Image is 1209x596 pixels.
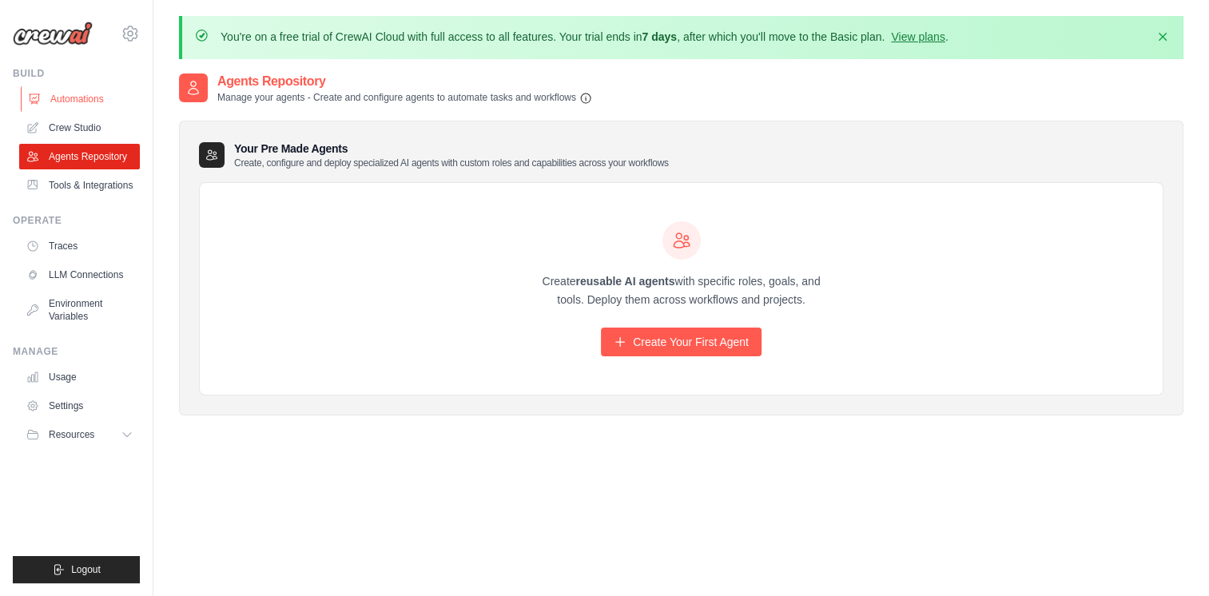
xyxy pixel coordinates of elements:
[13,67,140,80] div: Build
[21,86,141,112] a: Automations
[19,364,140,390] a: Usage
[13,345,140,358] div: Manage
[13,556,140,583] button: Logout
[528,272,835,309] p: Create with specific roles, goals, and tools. Deploy them across workflows and projects.
[575,275,674,288] strong: reusable AI agents
[19,173,140,198] a: Tools & Integrations
[71,563,101,576] span: Logout
[217,72,592,91] h2: Agents Repository
[19,393,140,419] a: Settings
[13,214,140,227] div: Operate
[49,428,94,441] span: Resources
[19,115,140,141] a: Crew Studio
[642,30,677,43] strong: 7 days
[19,291,140,329] a: Environment Variables
[221,29,949,45] p: You're on a free trial of CrewAI Cloud with full access to all features. Your trial ends in , aft...
[19,233,140,259] a: Traces
[19,422,140,447] button: Resources
[19,144,140,169] a: Agents Repository
[601,328,762,356] a: Create Your First Agent
[891,30,945,43] a: View plans
[13,22,93,46] img: Logo
[217,91,592,105] p: Manage your agents - Create and configure agents to automate tasks and workflows
[234,141,669,169] h3: Your Pre Made Agents
[19,262,140,288] a: LLM Connections
[234,157,669,169] p: Create, configure and deploy specialized AI agents with custom roles and capabilities across your...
